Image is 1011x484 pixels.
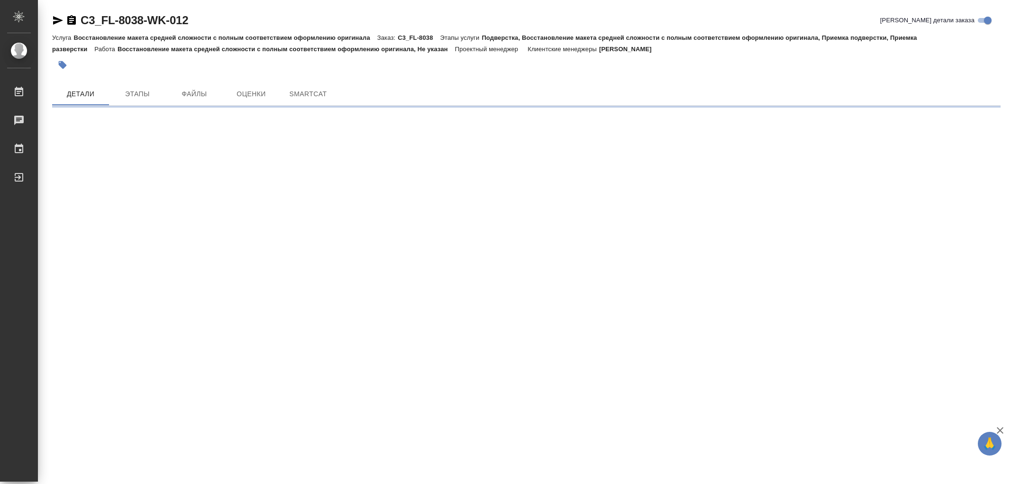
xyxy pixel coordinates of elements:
[118,46,455,53] p: Восстановление макета средней сложности с полным соответствием оформлению оригинала, Не указан
[285,88,331,100] span: SmartCat
[455,46,520,53] p: Проектный менеджер
[528,46,599,53] p: Клиентские менеджеры
[880,16,975,25] span: [PERSON_NAME] детали заказа
[52,34,917,53] p: Подверстка, Восстановление макета средней сложности с полным соответствием оформлению оригинала, ...
[982,434,998,454] span: 🙏
[52,34,73,41] p: Услуга
[377,34,398,41] p: Заказ:
[978,432,1002,456] button: 🙏
[58,88,103,100] span: Детали
[228,88,274,100] span: Оценки
[599,46,659,53] p: [PERSON_NAME]
[172,88,217,100] span: Файлы
[94,46,118,53] p: Работа
[115,88,160,100] span: Этапы
[66,15,77,26] button: Скопировать ссылку
[81,14,188,27] a: C3_FL-8038-WK-012
[73,34,377,41] p: Восстановление макета средней сложности с полным соответствием оформлению оригинала
[52,15,64,26] button: Скопировать ссылку для ЯМессенджера
[52,55,73,75] button: Добавить тэг
[398,34,440,41] p: C3_FL-8038
[440,34,482,41] p: Этапы услуги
